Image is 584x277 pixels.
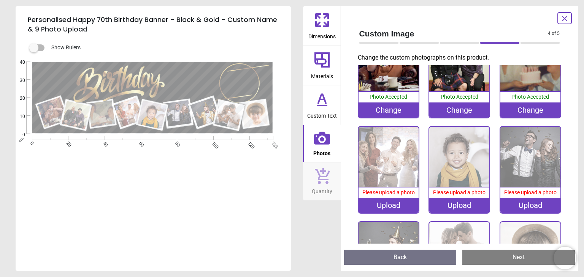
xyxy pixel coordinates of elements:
[433,189,486,195] span: Please upload a photo
[246,140,251,145] span: 120
[308,29,336,41] span: Dimensions
[34,43,291,52] div: Show Rulers
[11,59,25,66] span: 40
[137,140,142,145] span: 60
[65,140,70,145] span: 20
[359,198,419,213] div: Upload
[429,198,489,213] div: Upload
[307,109,337,120] span: Custom Text
[429,102,489,118] div: Change
[359,28,548,39] span: Custom Image
[18,136,25,143] span: cm
[11,132,25,138] span: 0
[362,189,415,195] span: Please upload a photo
[313,146,330,157] span: Photos
[28,12,279,37] h5: Personalised Happy 70th Birthday Banner - Black & Gold - Custom Name & 9 Photo Upload
[500,198,560,213] div: Upload
[358,54,566,62] p: Change the custom photographs on this product.
[500,102,560,118] div: Change
[303,6,341,46] button: Dimensions
[511,94,549,100] span: Photo Accepted
[344,250,457,265] button: Back
[29,140,33,145] span: 0
[311,69,333,80] span: Materials
[210,140,215,145] span: 100
[11,113,25,120] span: 10
[303,125,341,162] button: Photos
[270,140,275,145] span: 133
[504,189,557,195] span: Please upload a photo
[303,85,341,125] button: Custom Text
[312,184,332,195] span: Quantity
[554,247,576,269] iframe: Brevo live chat
[11,95,25,102] span: 20
[303,46,341,85] button: Materials
[548,30,560,37] span: 4 of 5
[11,77,25,84] span: 30
[462,250,575,265] button: Next
[303,162,341,200] button: Quantity
[441,94,478,100] span: Photo Accepted
[370,94,407,100] span: Photo Accepted
[359,102,419,118] div: Change
[173,140,178,145] span: 80
[101,140,106,145] span: 40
